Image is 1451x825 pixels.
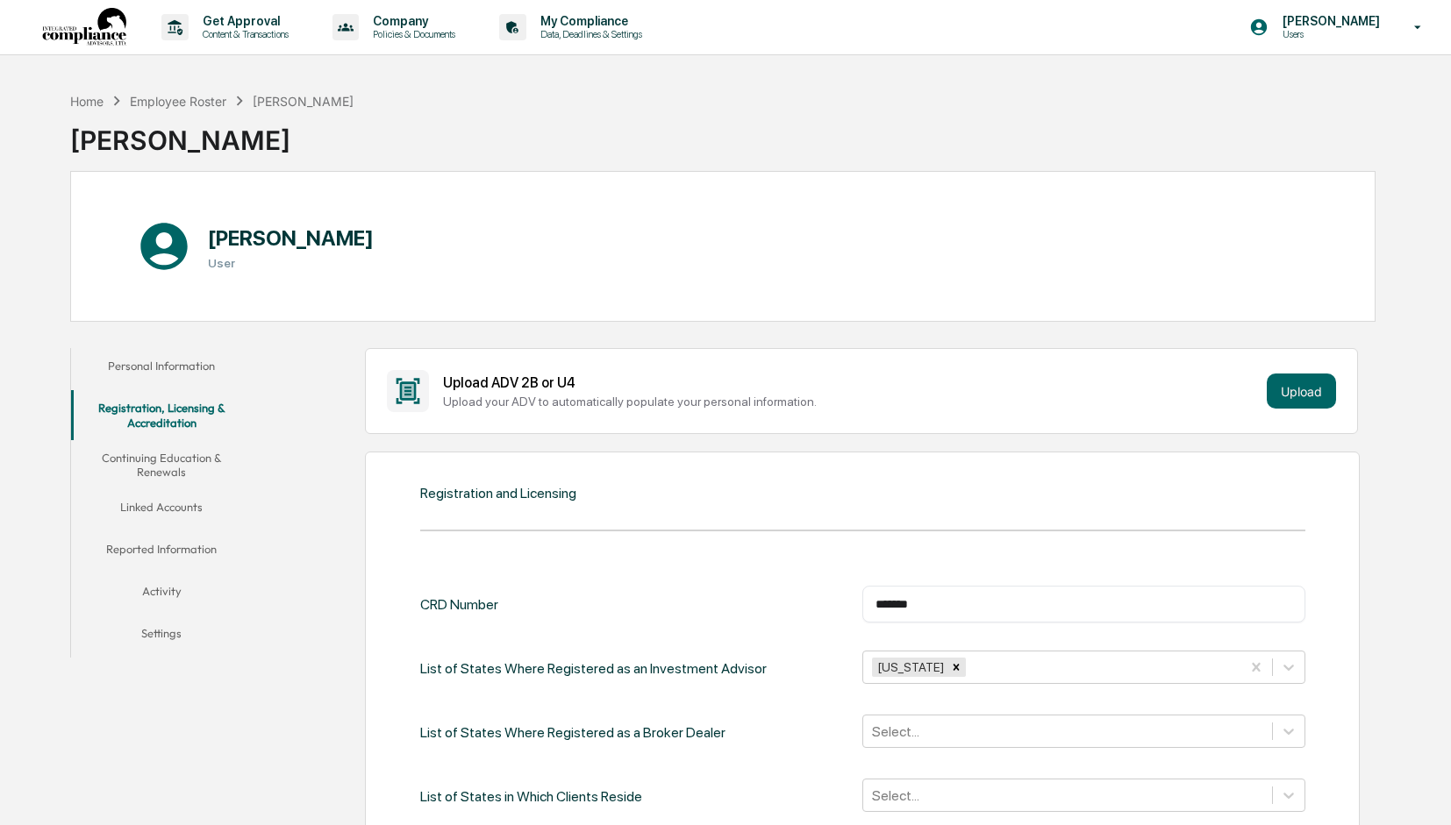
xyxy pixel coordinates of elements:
[130,94,226,109] div: Employee Roster
[70,94,104,109] div: Home
[420,715,725,750] div: List of States Where Registered as a Broker Dealer
[71,531,253,573] button: Reported Information
[71,615,253,658] button: Settings
[359,14,464,28] p: Company
[420,485,576,501] div: Registration and Licensing
[208,256,374,270] h3: User
[420,651,767,686] div: List of States Where Registered as an Investment Advisor
[71,390,253,440] button: Registration, Licensing & Accreditation
[1267,373,1336,409] button: Upload
[420,779,642,814] div: List of States in Which Clients Reside
[443,374,1260,391] div: Upload ADV 2B or U4
[1395,767,1442,814] iframe: Open customer support
[208,225,374,251] h1: [PERSON_NAME]
[359,28,464,40] p: Policies & Documents
[1269,28,1389,40] p: Users
[71,348,253,658] div: secondary tabs example
[189,28,297,40] p: Content & Transactions
[71,489,253,531] button: Linked Accounts
[1269,14,1389,28] p: [PERSON_NAME]
[526,28,651,40] p: Data, Deadlines & Settings
[70,110,354,156] div: [PERSON_NAME]
[189,14,297,28] p: Get Approval
[420,586,498,622] div: CRD Number
[253,94,354,109] div: [PERSON_NAME]
[71,440,253,490] button: Continuing Education & Renewals
[443,395,1260,409] div: Upload your ADV to automatically populate your personal information.
[71,573,253,615] button: Activity
[872,658,947,677] div: [US_STATE]
[71,348,253,390] button: Personal Information
[947,658,966,677] div: Remove Colorado
[42,8,126,47] img: logo
[526,14,651,28] p: My Compliance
